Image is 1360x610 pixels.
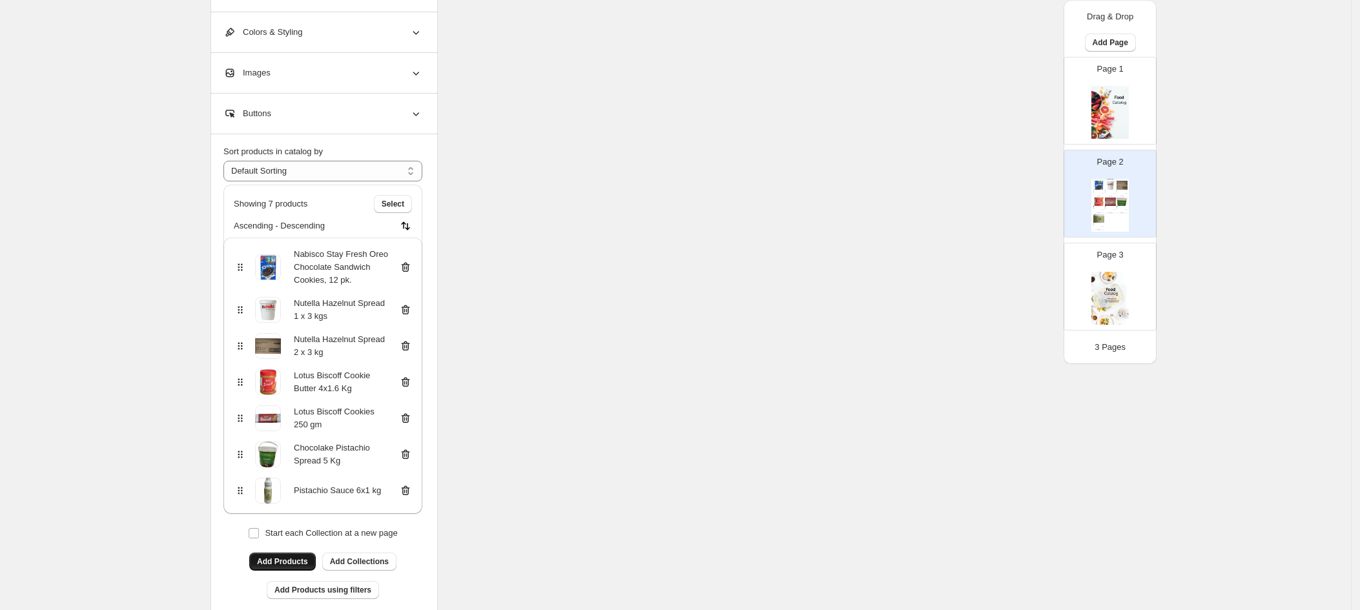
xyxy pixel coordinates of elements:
img: cover page [1091,86,1129,139]
span: Add Products using filters [274,585,371,595]
p: 3 Pages [1095,341,1126,354]
span: Buttons [223,107,271,120]
span: Images [223,66,271,79]
span: Showing 7 products [234,198,307,210]
div: Page 2Food CatalogprimaryImageNabisco Stay Fresh Oreo Chocolate Sandwich Cookies, 12 pk.Stock Qua... [1064,150,1157,238]
div: Pistachio Sauce 6x1 kg [294,484,381,497]
p: Page 3 [1097,249,1124,261]
div: Lotus Biscoff Cookie Butter 4x1.6 Kg [294,369,389,395]
div: Food Catalog [1091,179,1129,181]
button: Add Products [249,553,316,571]
div: BUY NOW [1093,196,1104,198]
div: Brand: Century Whole Sale Food [1117,192,1124,193]
img: productImage [255,297,281,323]
img: primaryImage [1093,181,1104,189]
div: Nutella Hazelnut Spread 1 x 3 kgs [294,297,389,323]
div: BUY NOW [1093,212,1104,214]
img: sortIcon [399,219,412,232]
div: BUY NOW [1093,229,1104,230]
div: Brand: Century Wholesale Foods [1093,225,1101,226]
img: cover page [1091,272,1129,325]
span: Colors & Styling [223,26,302,39]
span: Add Page [1093,37,1128,48]
button: Add Page [1085,34,1136,52]
span: Add Collections [330,556,389,567]
img: primaryImage [1105,181,1116,189]
div: Chocolake Pistachio Spread 5 Kg [294,442,389,467]
div: Nabisco Stay Fresh Oreo Chocolate Sandwich Cookies, 12 pk. [294,248,389,287]
p: Ascending - Descending [234,219,325,232]
div: BUY NOW [1117,196,1128,198]
img: primaryImage [1117,181,1128,189]
img: primaryImage [1093,214,1104,223]
div: Brand: Century Whole Sale Food [1093,192,1101,193]
span: Add Products [257,556,308,567]
div: Brand: Century Whole Sale Food [1105,192,1113,193]
div: Nutella Hazelnut Spread 2 x 3 kg [294,333,389,359]
span: Select [382,199,404,209]
div: Page 3cover page [1064,243,1157,330]
p: Drag & Drop [1087,10,1133,23]
img: primaryImage [1093,198,1104,206]
button: Select [374,195,412,213]
p: Page 1 [1097,63,1124,76]
div: BUY NOW [1105,196,1116,198]
button: Add Products using filters [267,581,379,599]
img: primaryImage [1117,198,1128,206]
button: Add Collections [322,553,397,571]
img: primaryImage [1105,198,1116,206]
p: Page 2 [1097,156,1124,168]
div: BUY NOW [1117,212,1128,214]
div: Page 1cover page [1064,57,1157,145]
div: Lotus Biscoff Cookies 250 gm [294,405,389,431]
span: Start each Collection at a new page [265,528,397,538]
span: Sort products in catalog by [223,147,323,156]
div: BUY NOW [1105,212,1116,214]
